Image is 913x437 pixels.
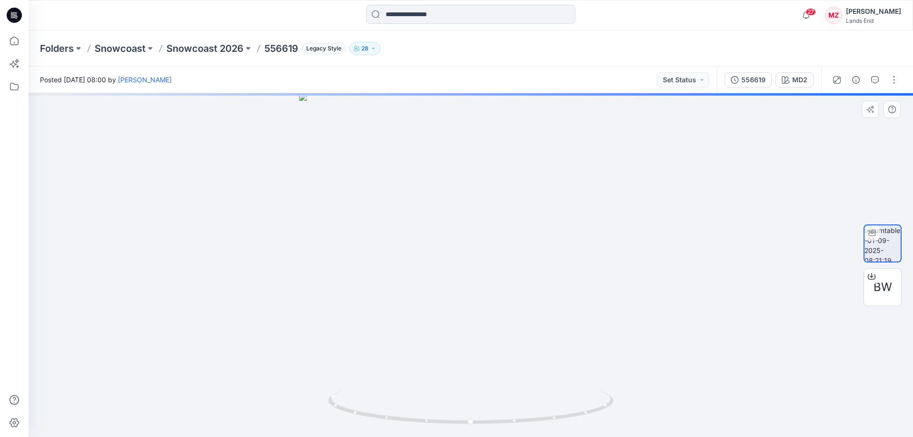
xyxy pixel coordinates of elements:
[350,42,380,55] button: 28
[874,279,892,296] span: BW
[40,75,172,85] span: Posted [DATE] 08:00 by
[166,42,243,55] a: Snowcoast 2026
[848,72,864,87] button: Details
[846,6,901,17] div: [PERSON_NAME]
[118,76,172,84] a: [PERSON_NAME]
[846,17,901,24] div: Lands End
[792,75,807,85] div: MD2
[40,42,74,55] a: Folders
[361,43,369,54] p: 28
[825,7,842,24] div: MZ
[776,72,814,87] button: MD2
[298,42,346,55] button: Legacy Style
[95,42,146,55] a: Snowcoast
[864,225,901,262] img: turntable-01-09-2025-08:21:19
[806,8,816,16] span: 27
[741,75,766,85] div: 556619
[302,43,346,54] span: Legacy Style
[264,42,298,55] p: 556619
[725,72,772,87] button: 556619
